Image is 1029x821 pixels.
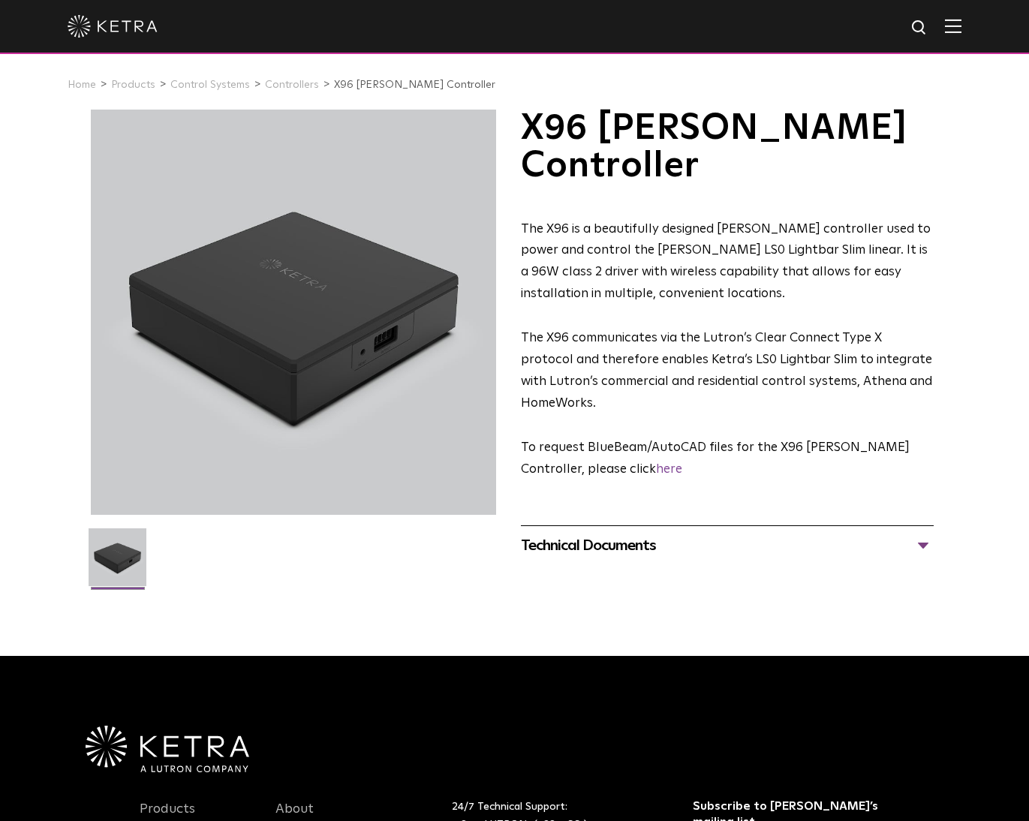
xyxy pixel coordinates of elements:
[265,80,319,90] a: Controllers
[521,223,931,301] span: The X96 is a beautifully designed [PERSON_NAME] controller used to power and control the [PERSON_...
[334,80,495,90] a: X96 [PERSON_NAME] Controller
[68,15,158,38] img: ketra-logo-2019-white
[86,726,249,772] img: Ketra-aLutronCo_White_RGB
[170,80,250,90] a: Control Systems
[656,463,682,476] a: here
[521,441,910,476] span: ​To request BlueBeam/AutoCAD files for the X96 [PERSON_NAME] Controller, please click
[68,80,96,90] a: Home
[89,528,146,597] img: X96-Controller-2021-Web-Square
[111,80,155,90] a: Products
[945,19,961,33] img: Hamburger%20Nav.svg
[521,534,934,558] div: Technical Documents
[521,110,934,185] h1: X96 [PERSON_NAME] Controller
[521,332,932,410] span: The X96 communicates via the Lutron’s Clear Connect Type X protocol and therefore enables Ketra’s...
[910,19,929,38] img: search icon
